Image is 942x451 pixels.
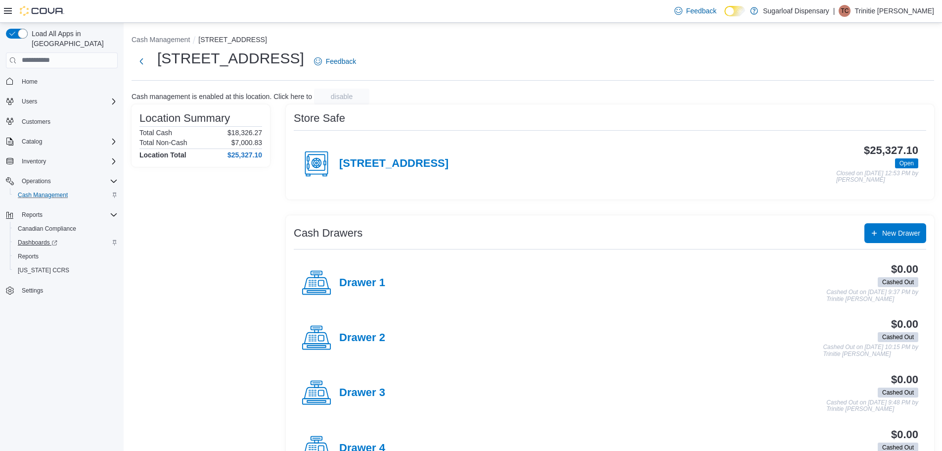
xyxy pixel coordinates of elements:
[18,136,46,148] button: Catalog
[878,388,918,398] span: Cashed Out
[826,400,918,413] p: Cashed Out on [DATE] 9:48 PM by Trinitie [PERSON_NAME]
[231,139,262,147] p: $7,000.83
[18,175,118,187] span: Operations
[227,129,262,137] p: $18,326.27
[826,289,918,302] p: Cashed Out on [DATE] 9:37 PM by Trinitie [PERSON_NAME]
[14,237,118,249] span: Dashboards
[899,159,914,168] span: Open
[836,170,918,184] p: Closed on [DATE] 12:53 PM by [PERSON_NAME]
[841,5,849,17] span: TC
[891,429,918,441] h3: $0.00
[22,211,43,219] span: Reports
[10,263,122,277] button: [US_STATE] CCRS
[833,5,835,17] p: |
[22,157,46,165] span: Inventory
[14,223,118,235] span: Canadian Compliance
[18,115,118,128] span: Customers
[139,112,230,124] h3: Location Summary
[2,208,122,222] button: Reports
[22,177,51,185] span: Operations
[339,157,449,170] h4: [STREET_ADDRESS]
[22,287,43,295] span: Settings
[895,158,918,168] span: Open
[864,223,926,243] button: New Drawer
[18,175,55,187] button: Operations
[882,228,920,238] span: New Drawer
[132,93,312,100] p: Cash management is enabled at this location. Click here to
[10,222,122,236] button: Canadian Compliance
[20,6,64,16] img: Cova
[882,333,914,342] span: Cashed Out
[22,118,50,126] span: Customers
[18,76,42,88] a: Home
[10,250,122,263] button: Reports
[891,263,918,275] h3: $0.00
[18,225,76,233] span: Canadian Compliance
[891,318,918,330] h3: $0.00
[882,388,914,397] span: Cashed Out
[839,5,851,17] div: Trinitie Cromwell
[18,136,118,148] span: Catalog
[724,6,745,16] input: Dark Mode
[18,239,57,247] span: Dashboards
[10,188,122,202] button: Cash Management
[139,139,187,147] h6: Total Non-Cash
[18,191,68,199] span: Cash Management
[2,114,122,129] button: Customers
[339,277,385,290] h4: Drawer 1
[854,5,934,17] p: Trinitie [PERSON_NAME]
[132,36,190,44] button: Cash Management
[18,284,118,297] span: Settings
[724,16,725,17] span: Dark Mode
[2,95,122,108] button: Users
[18,116,54,128] a: Customers
[18,266,69,274] span: [US_STATE] CCRS
[18,155,50,167] button: Inventory
[22,138,42,146] span: Catalog
[823,344,918,357] p: Cashed Out on [DATE] 10:15 PM by Trinitie [PERSON_NAME]
[132,51,151,71] button: Next
[14,189,118,201] span: Cash Management
[18,75,118,88] span: Home
[864,145,918,156] h3: $25,327.10
[14,264,73,276] a: [US_STATE] CCRS
[18,96,118,107] span: Users
[14,251,43,262] a: Reports
[10,236,122,250] a: Dashboards
[18,285,47,297] a: Settings
[139,151,186,159] h4: Location Total
[14,189,72,201] a: Cash Management
[686,6,717,16] span: Feedback
[326,56,356,66] span: Feedback
[18,209,118,221] span: Reports
[331,92,353,101] span: disable
[198,36,267,44] button: [STREET_ADDRESS]
[2,74,122,89] button: Home
[18,252,39,260] span: Reports
[294,112,345,124] h3: Store Safe
[339,332,385,345] h4: Drawer 2
[28,29,118,49] span: Load All Apps in [GEOGRAPHIC_DATA]
[14,264,118,276] span: Washington CCRS
[6,70,118,324] nav: Complex example
[14,223,80,235] a: Canadian Compliance
[139,129,172,137] h6: Total Cash
[22,78,38,86] span: Home
[878,332,918,342] span: Cashed Out
[18,155,118,167] span: Inventory
[14,237,61,249] a: Dashboards
[294,227,362,239] h3: Cash Drawers
[22,98,37,105] span: Users
[878,277,918,287] span: Cashed Out
[18,209,46,221] button: Reports
[2,154,122,168] button: Inventory
[227,151,262,159] h4: $25,327.10
[14,251,118,262] span: Reports
[2,283,122,298] button: Settings
[157,49,304,68] h1: [STREET_ADDRESS]
[339,387,385,400] h4: Drawer 3
[2,135,122,149] button: Catalog
[18,96,41,107] button: Users
[2,174,122,188] button: Operations
[314,89,369,104] button: disable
